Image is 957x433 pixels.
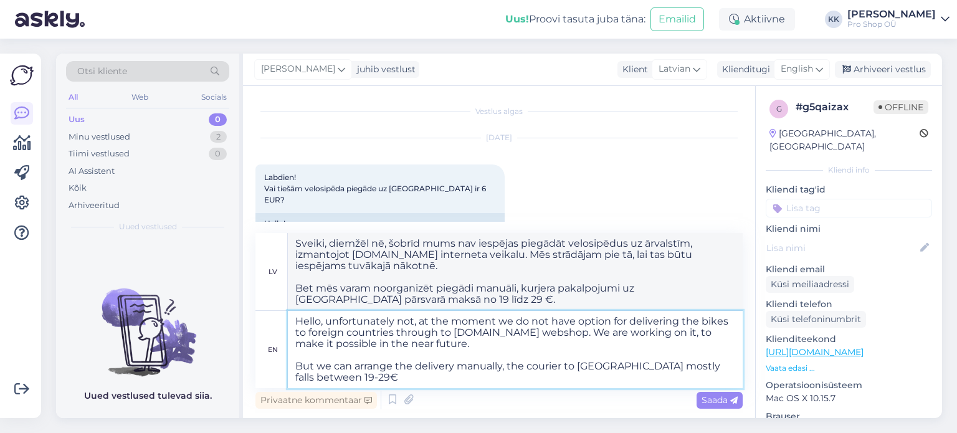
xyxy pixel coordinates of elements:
div: Minu vestlused [69,131,130,143]
span: Labdien! Vai tiešām velosipēda piegāde uz [GEOGRAPHIC_DATA] ir 6 EUR? [264,173,488,204]
span: English [781,62,813,76]
span: Uued vestlused [119,221,177,232]
div: Küsi meiliaadressi [766,276,854,293]
p: Operatsioonisüsteem [766,379,932,392]
p: Brauser [766,410,932,423]
p: Uued vestlused tulevad siia. [84,389,212,402]
span: Otsi kliente [77,65,127,78]
div: Socials [199,89,229,105]
p: Kliendi email [766,263,932,276]
div: Tiimi vestlused [69,148,130,160]
div: [GEOGRAPHIC_DATA], [GEOGRAPHIC_DATA] [769,127,920,153]
div: All [66,89,80,105]
textarea: Sveiki, diemžēl nē, šobrīd mums nav iespējas piegādāt velosipēdus uz ārvalstīm, izmantojot [DOMAI... [288,233,743,310]
div: 0 [209,113,227,126]
span: Latvian [659,62,690,76]
div: Web [129,89,151,105]
div: Aktiivne [719,8,795,31]
div: lv [269,261,277,282]
div: Klienditugi [717,63,770,76]
div: Proovi tasuta juba täna: [505,12,645,27]
input: Lisa nimi [766,241,918,255]
div: # g5qaizax [796,100,874,115]
span: [PERSON_NAME] [261,62,335,76]
p: Kliendi telefon [766,298,932,311]
b: Uus! [505,13,529,25]
p: Kliendi tag'id [766,183,932,196]
div: KK [825,11,842,28]
input: Lisa tag [766,199,932,217]
img: Askly Logo [10,64,34,87]
span: g [776,104,782,113]
div: Uus [69,113,85,126]
div: Pro Shop OÜ [847,19,936,29]
div: AI Assistent [69,165,115,178]
div: Privaatne kommentaar [255,392,377,409]
div: Vestlus algas [255,106,743,117]
textarea: Hello, unfortunately not, at the moment we do not have option for delivering the bikes to foreign... [288,311,743,388]
img: No chats [56,266,239,378]
p: Vaata edasi ... [766,363,932,374]
span: Saada [702,394,738,406]
div: Arhiveeri vestlus [835,61,931,78]
div: [DATE] [255,132,743,143]
div: en [268,339,278,360]
div: [PERSON_NAME] [847,9,936,19]
span: Offline [874,100,928,114]
p: Mac OS X 10.15.7 [766,392,932,405]
p: Kliendi nimi [766,222,932,236]
a: [URL][DOMAIN_NAME] [766,346,864,358]
div: 0 [209,148,227,160]
div: Kliendi info [766,164,932,176]
div: Kõik [69,182,87,194]
button: Emailid [650,7,704,31]
div: juhib vestlust [352,63,416,76]
div: Hello! Is it really 6 EUR to deliver a bicycle to [GEOGRAPHIC_DATA]? [255,213,505,245]
a: [PERSON_NAME]Pro Shop OÜ [847,9,950,29]
div: Klient [617,63,648,76]
div: Küsi telefoninumbrit [766,311,866,328]
div: Arhiveeritud [69,199,120,212]
div: 2 [210,131,227,143]
p: Klienditeekond [766,333,932,346]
